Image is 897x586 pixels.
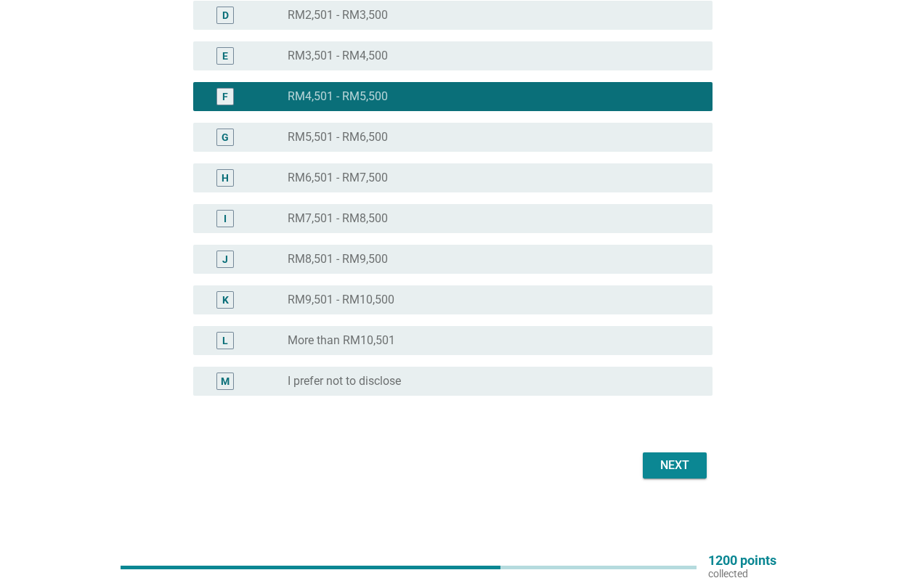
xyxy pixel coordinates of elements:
[221,374,230,389] div: M
[222,293,229,308] div: K
[222,89,228,105] div: F
[288,374,401,388] label: I prefer not to disclose
[288,211,388,226] label: RM7,501 - RM8,500
[708,554,776,567] p: 1200 points
[222,171,229,186] div: H
[288,293,394,307] label: RM9,501 - RM10,500
[288,333,395,348] label: More than RM10,501
[643,452,707,479] button: Next
[222,8,229,23] div: D
[288,89,388,104] label: RM4,501 - RM5,500
[288,252,388,266] label: RM8,501 - RM9,500
[288,8,388,23] label: RM2,501 - RM3,500
[222,130,229,145] div: G
[708,567,776,580] p: collected
[222,49,228,64] div: E
[222,333,228,349] div: L
[288,130,388,145] label: RM5,501 - RM6,500
[222,252,228,267] div: J
[224,211,227,227] div: I
[288,49,388,63] label: RM3,501 - RM4,500
[654,457,695,474] div: Next
[288,171,388,185] label: RM6,501 - RM7,500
